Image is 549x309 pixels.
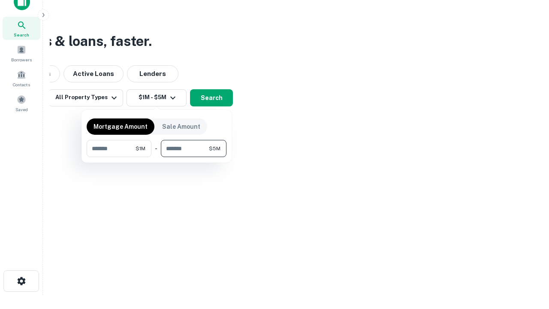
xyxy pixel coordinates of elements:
[155,140,157,157] div: -
[94,122,148,131] p: Mortgage Amount
[162,122,200,131] p: Sale Amount
[209,145,220,152] span: $5M
[136,145,145,152] span: $1M
[506,240,549,282] iframe: Chat Widget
